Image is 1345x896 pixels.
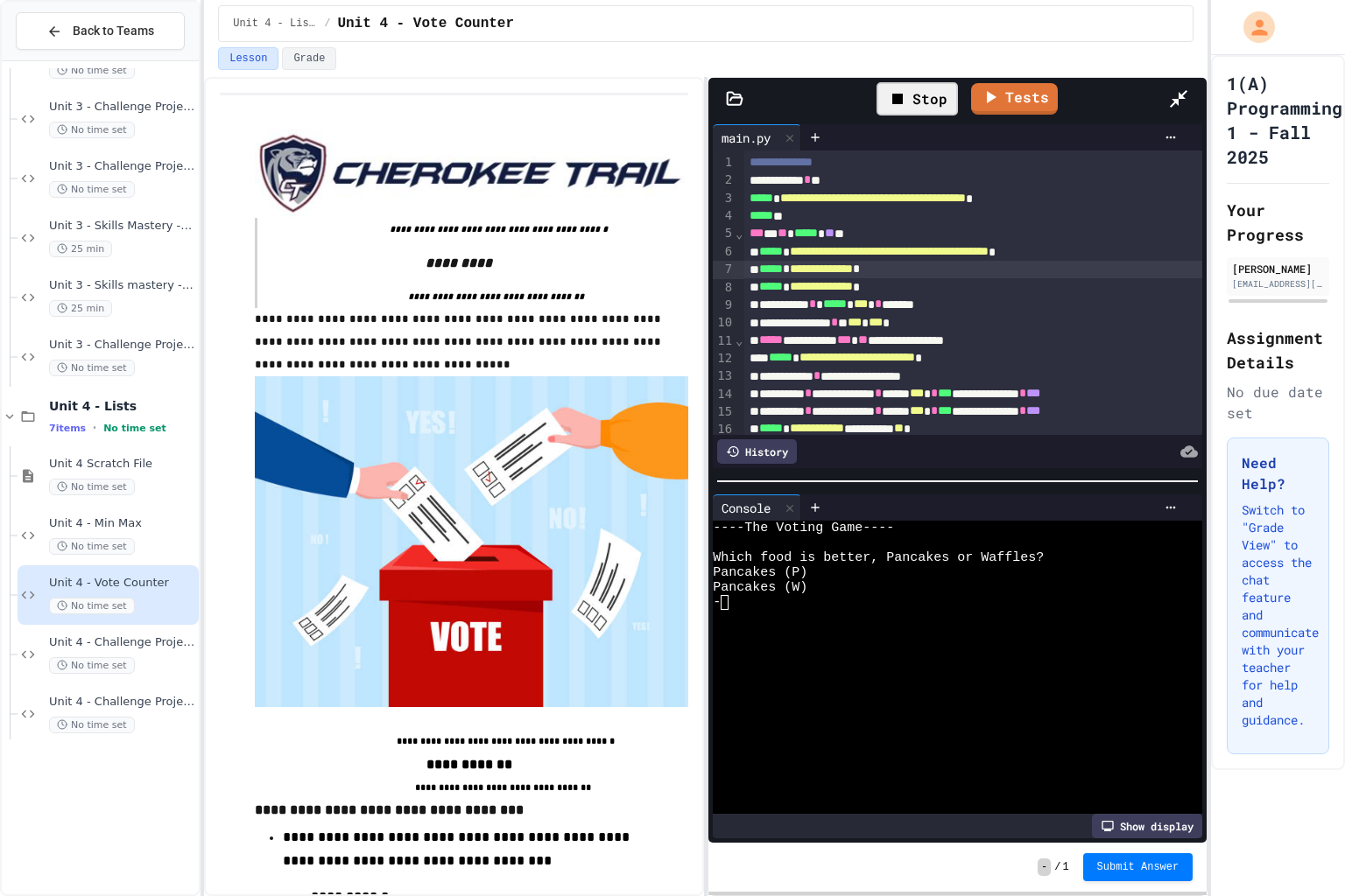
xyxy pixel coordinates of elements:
[49,122,135,138] span: No time set
[713,550,1044,565] span: Which food is better, Pancakes or Waffles?
[49,278,195,293] span: Unit 3 - Skills mastery - Guess the Word
[49,479,135,495] span: No time set
[1227,325,1329,374] h2: Assignment Details
[713,386,735,403] div: 14
[49,219,195,234] span: Unit 3 - Skills Mastery - Counting
[49,398,195,414] span: Unit 4 - Lists
[49,100,195,115] span: Unit 3 - Challenge Project - Phone Number
[103,423,166,434] span: No time set
[49,360,135,376] span: No time set
[717,439,797,464] div: History
[713,297,735,314] div: 9
[1062,860,1068,874] span: 1
[1227,198,1329,247] h2: Your Progress
[713,314,735,332] div: 10
[1232,261,1324,276] div: [PERSON_NAME]
[324,17,330,31] span: /
[49,598,135,614] span: No time set
[713,261,735,278] div: 7
[713,279,735,297] div: 8
[1242,452,1314,494] h3: Need Help?
[713,367,735,385] div: 13
[713,190,735,207] div: 3
[49,635,195,650] span: Unit 4 - Challenge Project - Gimkit random name generator
[1083,853,1194,881] button: Submit Answer
[713,350,735,367] div: 12
[713,421,735,438] div: 16
[49,300,112,317] span: 25 min
[1054,860,1060,874] span: /
[49,657,135,674] span: No time set
[1097,860,1180,874] span: Submit Answer
[49,695,195,710] span: Unit 4 - Challenge Projects - Quizlet - Even groups
[73,22,154,40] span: Back to Teams
[49,62,135,79] span: No time set
[337,13,514,34] span: Unit 4 - Vote Counter
[713,595,721,610] span: -
[713,171,735,189] div: 2
[49,457,195,472] span: Unit 4 Scratch File
[218,47,278,70] button: Lesson
[713,521,894,535] span: ----The Voting Game----
[713,243,735,261] div: 6
[49,338,195,353] span: Unit 3 - Challenge Project - 3 player Rock Paper Scissors
[233,17,317,31] span: Unit 4 - Lists
[1227,71,1342,169] h1: 1(A) Programming 1 - Fall 2025
[1038,858,1051,876] span: -
[1227,381,1329,423] div: No due date set
[49,717,135,733] span: No time set
[877,82,958,115] div: Stop
[1242,501,1314,729] p: Switch to "Grade View" to access the chat feature and communicate with your teacher for help and ...
[16,12,185,50] button: Back to Teams
[713,225,735,242] div: 5
[1225,7,1279,47] div: My Account
[713,499,779,517] div: Console
[735,333,743,347] span: Fold line
[49,538,135,555] span: No time set
[713,332,735,350] div: 11
[713,580,807,595] span: Pancakes (W)
[49,423,86,434] span: 7 items
[49,576,195,591] span: Unit 4 - Vote Counter
[282,47,336,70] button: Grade
[713,494,801,521] div: Console
[1232,277,1324,290] div: [EMAIL_ADDRESS][DOMAIN_NAME]
[49,159,195,174] span: Unit 3 - Challenge Project - 2 Player Guess the Number
[49,241,112,257] span: 25 min
[49,181,135,198] span: No time set
[735,227,743,241] span: Fold line
[971,83,1058,115] a: Tests
[713,403,735,421] div: 15
[713,129,779,147] div: main.py
[713,154,735,171] div: 1
[1092,814,1202,838] div: Show display
[49,516,195,531] span: Unit 4 - Min Max
[713,207,735,225] div: 4
[713,124,801,150] div: main.py
[93,421,96,435] span: •
[713,565,807,580] span: Pancakes (P)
